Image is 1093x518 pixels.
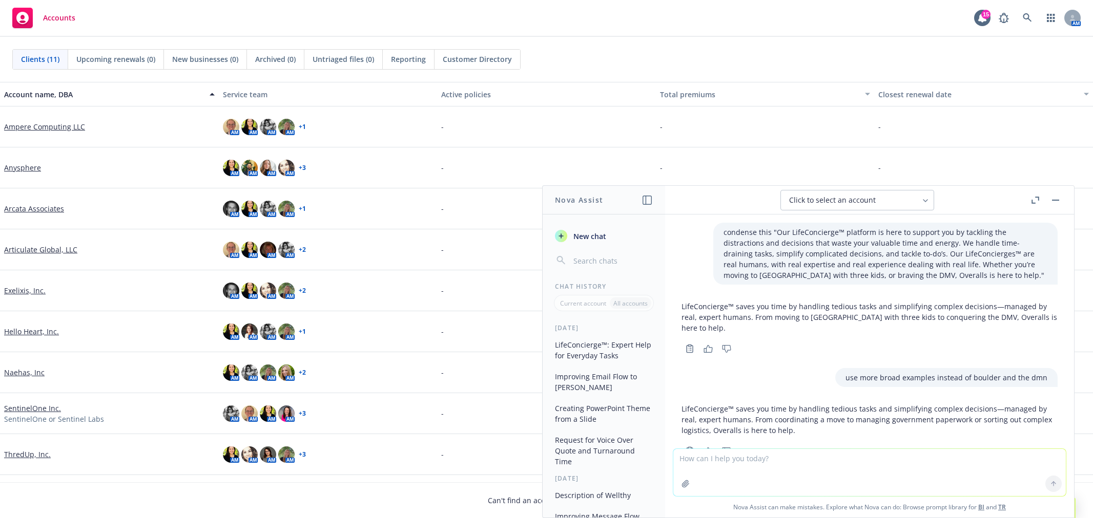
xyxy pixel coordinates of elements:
span: Reporting [391,54,426,64]
img: photo [223,446,239,463]
img: photo [223,405,239,422]
a: Ampere Computing LLC [4,121,85,132]
a: Report a Bug [994,8,1014,28]
p: use more broad examples instead of boulder and the dmn [845,372,1047,383]
a: SentinelOne Inc. [4,403,61,414]
a: + 2 [299,370,306,376]
span: - [660,162,663,173]
span: - [441,244,444,255]
div: [DATE] [543,323,665,332]
img: photo [241,283,258,299]
span: Clients (11) [21,54,59,64]
div: Service team [223,89,434,100]
a: TR [998,503,1006,511]
img: photo [241,405,258,422]
span: Can't find an account? [488,495,606,506]
img: photo [278,323,295,340]
img: photo [223,364,239,381]
span: - [441,408,444,419]
img: photo [260,119,276,135]
img: photo [260,446,276,463]
a: ThredUp, Inc. [4,449,51,460]
img: photo [260,364,276,381]
a: + 1 [299,329,306,335]
span: - [878,162,881,173]
p: condense this "Our LifeConcierge™ platform is here to support you by tackling the distractions an... [724,227,1047,280]
span: Nova Assist can make mistakes. Explore what Nova can do: Browse prompt library for and [669,497,1070,517]
p: LifeConcierge™ saves you time by handling tedious tasks and simplifying complex decisions—managed... [682,301,1058,333]
img: photo [223,160,239,176]
a: + 2 [299,288,306,294]
a: + 1 [299,124,306,130]
span: - [441,121,444,132]
p: Current account [560,299,606,308]
span: - [441,285,444,296]
img: photo [223,242,239,258]
img: photo [223,119,239,135]
div: Active policies [441,89,652,100]
img: photo [241,323,258,340]
p: All accounts [613,299,648,308]
a: Articulate Global, LLC [4,244,77,255]
input: Search chats [571,253,653,268]
img: photo [260,323,276,340]
img: photo [241,119,258,135]
a: Exelixis, Inc. [4,285,46,296]
img: photo [241,160,258,176]
img: photo [278,364,295,381]
img: photo [223,323,239,340]
button: LifeConcierge™: Expert Help for Everyday Tasks [551,336,657,364]
span: Archived (0) [255,54,296,64]
a: BI [978,503,984,511]
button: New chat [551,227,657,245]
img: photo [241,446,258,463]
a: Arcata Associates [4,203,64,214]
span: Upcoming renewals (0) [76,54,155,64]
p: LifeConcierge™ saves you time by handling tedious tasks and simplifying complex decisions—managed... [682,403,1058,436]
svg: Copy to clipboard [685,344,694,353]
span: New businesses (0) [172,54,238,64]
span: Accounts [43,14,75,22]
span: New chat [571,231,606,242]
div: [DATE] [543,474,665,483]
a: + 1 [299,206,306,212]
img: photo [278,201,295,217]
a: Accounts [8,4,79,32]
img: photo [241,364,258,381]
button: Closest renewal date [874,82,1093,106]
button: Creating PowerPoint Theme from a Slide [551,400,657,427]
img: photo [260,201,276,217]
button: Request for Voice Over Quote and Turnaround Time [551,431,657,470]
img: photo [260,242,276,258]
button: Active policies [437,82,656,106]
span: Click to select an account [789,195,876,205]
a: Search [1017,8,1038,28]
img: photo [260,405,276,422]
button: Improving Email Flow to [PERSON_NAME] [551,368,657,396]
div: 15 [981,9,991,18]
a: + 3 [299,165,306,171]
button: Description of Wellthy [551,487,657,504]
button: Total premiums [656,82,875,106]
span: - [441,203,444,214]
span: SentinelOne or Sentinel Labs [4,414,104,424]
div: Account name, DBA [4,89,203,100]
div: Chat History [543,282,665,291]
svg: Copy to clipboard [685,446,694,456]
img: photo [223,283,239,299]
img: photo [278,242,295,258]
span: - [441,326,444,337]
a: + 3 [299,451,306,458]
img: photo [278,446,295,463]
div: Closest renewal date [878,89,1078,100]
button: Click to select an account [780,190,934,210]
img: photo [260,160,276,176]
img: photo [260,283,276,299]
button: Service team [219,82,438,106]
span: - [441,367,444,378]
a: Hello Heart, Inc. [4,326,59,337]
img: photo [278,405,295,422]
a: + 2 [299,247,306,253]
a: Naehas, Inc [4,367,45,378]
span: Untriaged files (0) [313,54,374,64]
